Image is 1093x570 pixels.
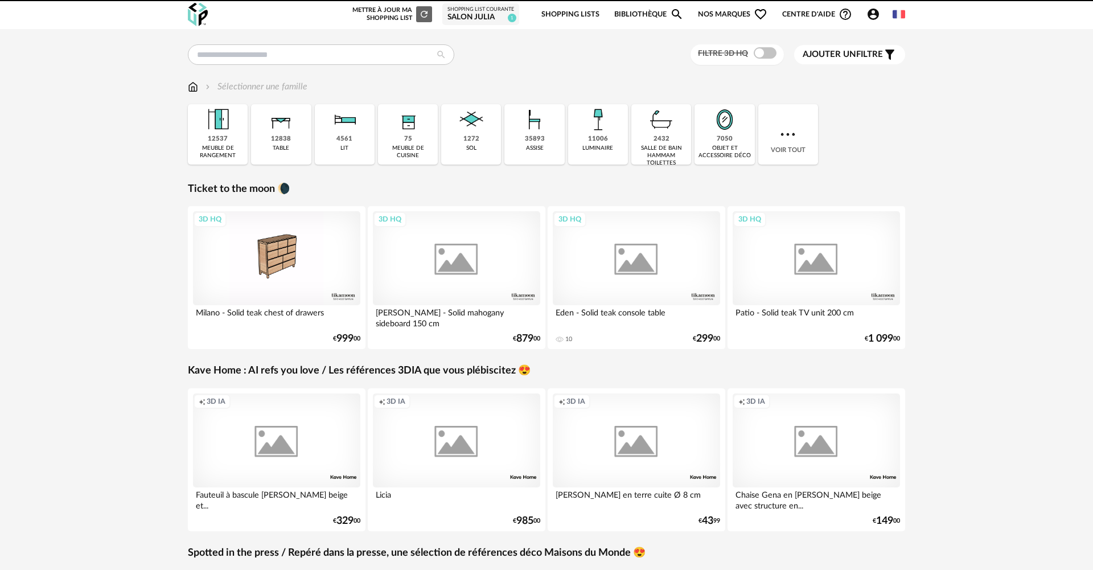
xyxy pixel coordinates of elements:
[336,517,354,525] span: 329
[698,517,720,525] div: € 99
[516,335,533,343] span: 879
[393,104,424,135] img: Rangement.png
[558,397,565,406] span: Creation icon
[207,397,225,406] span: 3D IA
[588,135,608,143] div: 11006
[463,135,479,143] div: 1272
[548,388,725,531] a: Creation icon 3D IA [PERSON_NAME] en terre cuite Ø 8 cm €4399
[447,13,514,23] div: Salon Julia
[379,397,385,406] span: Creation icon
[548,206,725,349] a: 3D HQ Eden - Solid teak console table 10 €29900
[876,517,893,525] span: 149
[728,388,905,531] a: Creation icon 3D IA Chaise Gena en [PERSON_NAME] beige avec structure en... €14900
[373,212,406,227] div: 3D HQ
[733,212,766,227] div: 3D HQ
[803,49,883,60] span: filtre
[541,1,599,28] a: Shopping Lists
[582,145,613,152] div: luminaire
[566,397,585,406] span: 3D IA
[635,145,688,167] div: salle de bain hammam toilettes
[191,145,244,159] div: meuble de rangement
[336,135,352,143] div: 4561
[203,80,307,93] div: Sélectionner une famille
[803,50,856,59] span: Ajouter un
[381,145,434,159] div: meuble de cuisine
[698,50,748,58] span: Filtre 3D HQ
[368,388,545,531] a: Creation icon 3D IA Licia €98500
[516,517,533,525] span: 985
[519,104,550,135] img: Assise.png
[199,397,206,406] span: Creation icon
[614,1,684,28] a: BibliothèqueMagnify icon
[188,183,290,196] a: Ticket to the moon 🌘
[266,104,297,135] img: Table.png
[893,8,905,20] img: fr
[404,135,412,143] div: 75
[373,305,540,328] div: [PERSON_NAME] - Solid mahogany sideboard 150 cm
[466,145,476,152] div: sol
[387,397,405,406] span: 3D IA
[373,487,540,510] div: Licia
[526,145,544,152] div: assise
[702,517,713,525] span: 43
[868,335,893,343] span: 1 099
[336,335,354,343] span: 999
[188,80,198,93] img: svg+xml;base64,PHN2ZyB3aWR0aD0iMTYiIGhlaWdodD0iMTciIHZpZXdCb3g9IjAgMCAxNiAxNyIgZmlsbD0ibm9uZSIgeG...
[368,206,545,349] a: 3D HQ [PERSON_NAME] - Solid mahogany sideboard 150 cm €87900
[873,517,900,525] div: € 00
[693,335,720,343] div: € 00
[188,206,365,349] a: 3D HQ Milano - Solid teak chest of drawers €99900
[746,397,765,406] span: 3D IA
[447,6,514,13] div: Shopping List courante
[733,487,900,510] div: Chaise Gena en [PERSON_NAME] beige avec structure en...
[513,335,540,343] div: € 00
[582,104,613,135] img: Luminaire.png
[654,135,669,143] div: 2432
[193,487,360,510] div: Fauteuil à bascule [PERSON_NAME] beige et...
[709,104,740,135] img: Miroir.png
[754,7,767,21] span: Heart Outline icon
[696,335,713,343] span: 299
[839,7,852,21] span: Help Circle Outline icon
[333,517,360,525] div: € 00
[188,364,531,378] a: Kave Home : AI refs you love / Les références 3DIA que vous plébiscitez 😍
[203,80,212,93] img: svg+xml;base64,PHN2ZyB3aWR0aD0iMTYiIGhlaWdodD0iMTYiIHZpZXdCb3g9IjAgMCAxNiAxNiIgZmlsbD0ibm9uZSIgeG...
[866,7,885,21] span: Account Circle icon
[350,6,432,22] div: Mettre à jour ma Shopping List
[188,3,208,26] img: OXP
[188,388,365,531] a: Creation icon 3D IA Fauteuil à bascule [PERSON_NAME] beige et... €32900
[447,6,514,23] a: Shopping List courante Salon Julia 1
[794,45,905,64] button: Ajouter unfiltre Filter icon
[866,7,880,21] span: Account Circle icon
[758,104,818,165] div: Voir tout
[728,206,905,349] a: 3D HQ Patio - Solid teak TV unit 200 cm €1 09900
[778,124,798,145] img: more.7b13dc1.svg
[194,212,227,227] div: 3D HQ
[717,135,733,143] div: 7050
[670,7,684,21] span: Magnify icon
[329,104,360,135] img: Literie.png
[508,14,516,22] span: 1
[883,48,897,61] span: Filter icon
[553,212,586,227] div: 3D HQ
[456,104,487,135] img: Sol.png
[738,397,745,406] span: Creation icon
[646,104,677,135] img: Salle%20de%20bain.png
[273,145,289,152] div: table
[698,145,751,159] div: objet et accessoire déco
[553,305,720,328] div: Eden - Solid teak console table
[208,135,228,143] div: 12537
[565,335,572,343] div: 10
[333,335,360,343] div: € 00
[733,305,900,328] div: Patio - Solid teak TV unit 200 cm
[340,145,348,152] div: lit
[203,104,233,135] img: Meuble%20de%20rangement.png
[271,135,291,143] div: 12838
[525,135,545,143] div: 35893
[513,517,540,525] div: € 00
[419,11,429,17] span: Refresh icon
[698,1,767,28] span: Nos marques
[782,7,852,21] span: Centre d'aideHelp Circle Outline icon
[553,487,720,510] div: [PERSON_NAME] en terre cuite Ø 8 cm
[865,335,900,343] div: € 00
